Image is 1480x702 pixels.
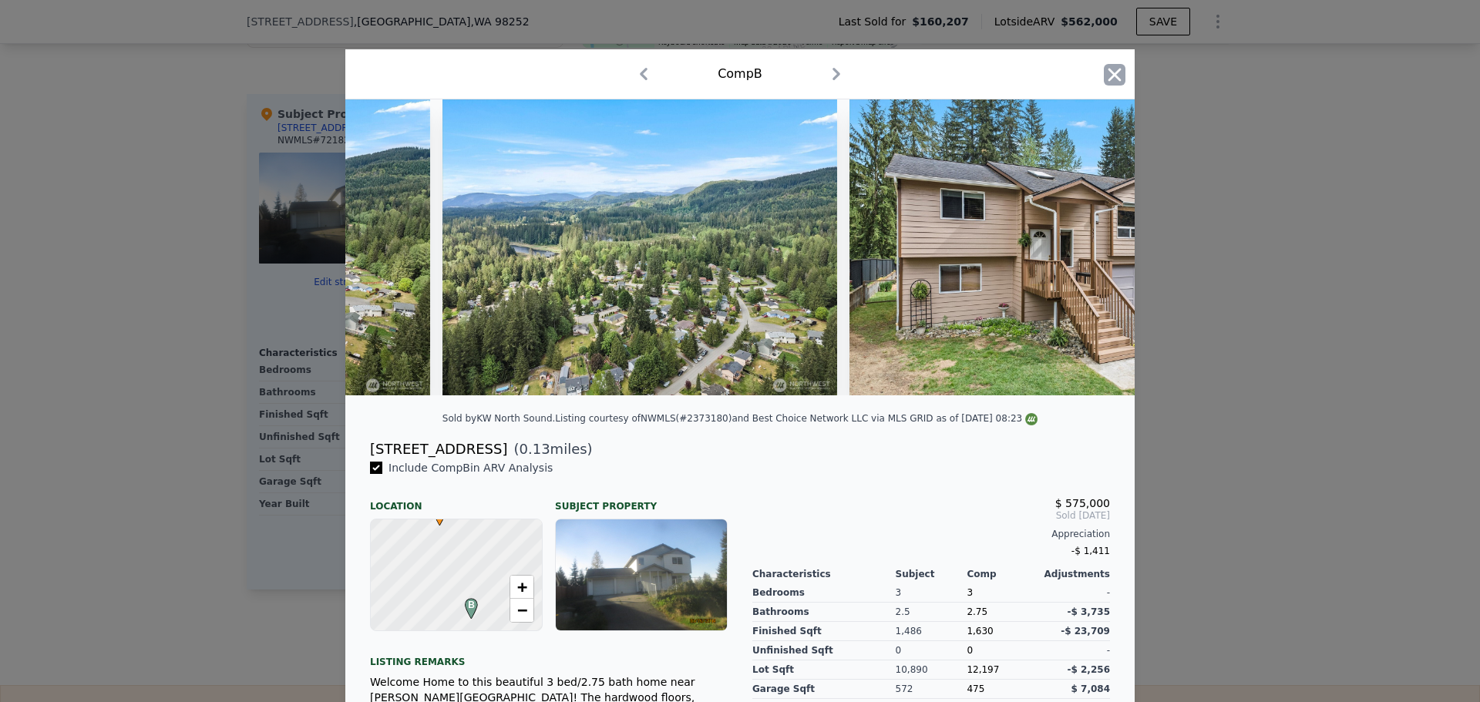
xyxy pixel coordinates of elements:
[1061,626,1110,637] span: -$ 23,709
[1071,546,1110,556] span: -$ 1,411
[896,660,967,680] div: 10,890
[555,488,728,512] div: Subject Property
[752,583,896,603] div: Bedrooms
[718,65,762,83] div: Comp B
[967,603,1038,622] div: 2.75
[752,603,896,622] div: Bathrooms
[1038,568,1110,580] div: Adjustments
[1068,606,1110,617] span: -$ 3,735
[370,643,728,668] div: Listing remarks
[752,528,1110,540] div: Appreciation
[370,438,507,460] div: [STREET_ADDRESS]
[1068,664,1110,675] span: -$ 2,256
[896,568,967,580] div: Subject
[382,462,559,474] span: Include Comp B in ARV Analysis
[967,587,973,598] span: 3
[555,413,1038,424] div: Listing courtesy of NWMLS (#2373180) and Best Choice Network LLC via MLS GRID as of [DATE] 08:23
[461,598,470,607] div: B
[507,438,592,460] span: ( miles)
[752,680,896,699] div: Garage Sqft
[510,576,533,599] a: Zoom in
[896,680,967,699] div: 572
[896,603,967,622] div: 2.5
[517,600,527,620] span: −
[967,626,993,637] span: 1,630
[849,99,1244,395] img: Property Img
[510,599,533,622] a: Zoom out
[1025,413,1038,425] img: NWMLS Logo
[1071,684,1110,694] span: $ 7,084
[752,509,1110,522] span: Sold [DATE]
[1038,583,1110,603] div: -
[1055,497,1110,509] span: $ 575,000
[896,641,967,660] div: 0
[370,488,543,512] div: Location
[442,413,556,424] div: Sold by KW North Sound .
[520,441,550,457] span: 0.13
[896,622,967,641] div: 1,486
[752,660,896,680] div: Lot Sqft
[752,622,896,641] div: Finished Sqft
[967,568,1038,580] div: Comp
[752,641,896,660] div: Unfinished Sqft
[461,598,482,612] span: B
[752,568,896,580] div: Characteristics
[442,99,837,395] img: Property Img
[896,583,967,603] div: 3
[967,664,999,675] span: 12,197
[967,645,973,656] span: 0
[517,577,527,596] span: +
[967,684,984,694] span: 475
[1038,641,1110,660] div: -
